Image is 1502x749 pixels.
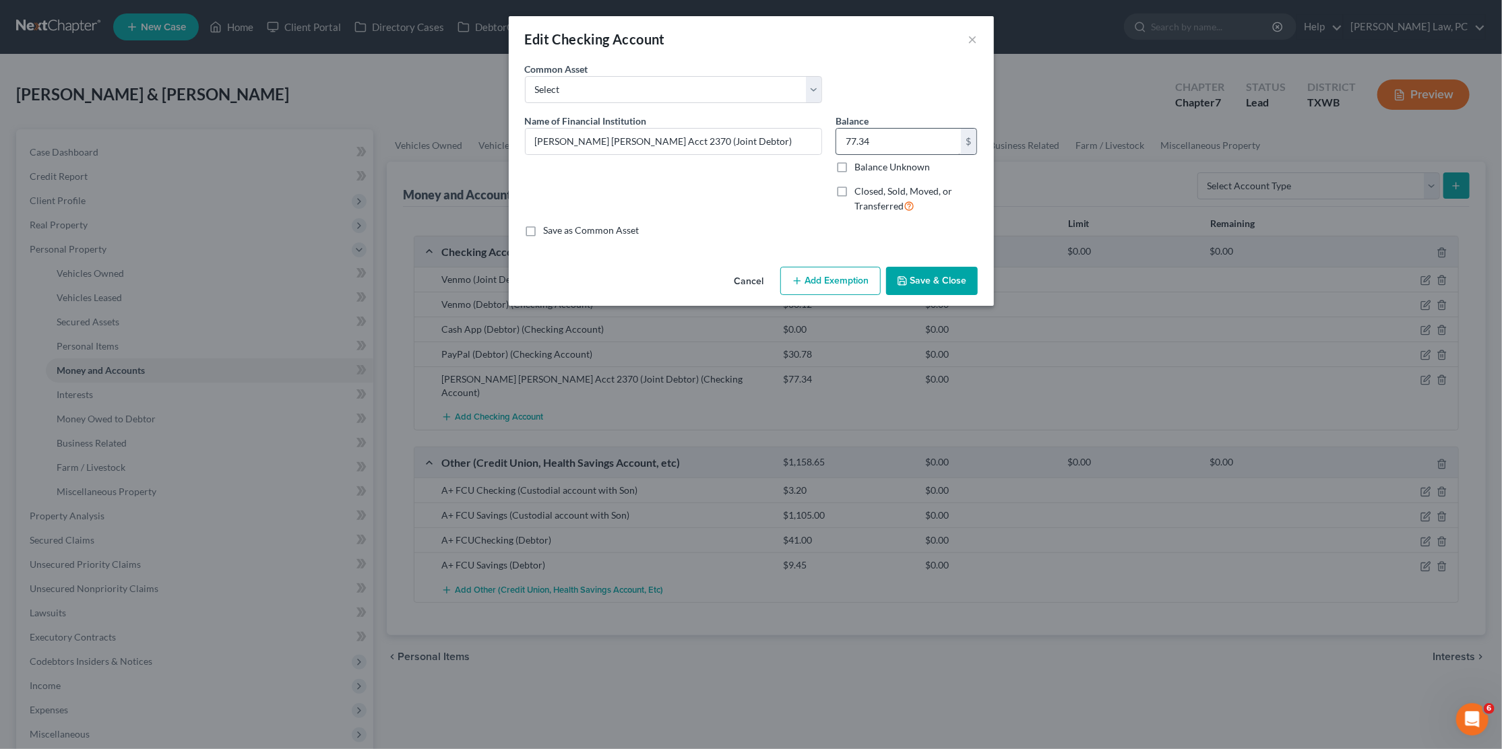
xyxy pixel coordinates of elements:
[854,185,952,211] span: Closed, Sold, Moved, or Transferred
[886,267,978,295] button: Save & Close
[968,31,978,47] button: ×
[525,30,665,48] div: Edit Checking Account
[526,129,821,154] input: Enter name...
[961,129,977,154] div: $
[854,160,930,174] label: Balance Unknown
[525,115,647,127] span: Name of Financial Institution
[525,62,588,76] label: Common Asset
[1484,703,1495,714] span: 6
[544,224,639,237] label: Save as Common Asset
[836,129,961,154] input: 0.00
[1456,703,1489,736] iframe: Intercom live chat
[780,267,881,295] button: Add Exemption
[836,114,869,128] label: Balance
[724,268,775,295] button: Cancel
